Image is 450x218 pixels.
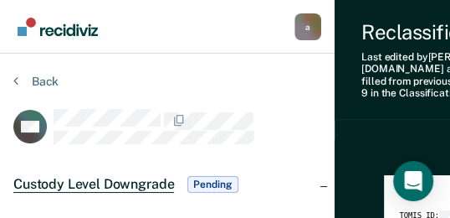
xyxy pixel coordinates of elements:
img: Recidiviz [18,18,98,36]
button: Back [13,74,59,89]
div: a [294,13,321,40]
span: Pending [187,176,238,193]
div: Open Intercom Messenger [393,161,433,201]
button: Profile dropdown button [294,13,321,40]
span: Custody Level Downgrade [13,176,174,193]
